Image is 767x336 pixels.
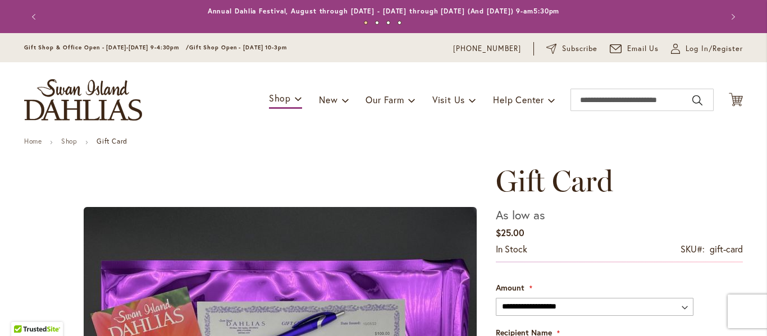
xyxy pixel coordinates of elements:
[627,43,659,54] span: Email Us
[189,44,287,51] span: Gift Shop Open - [DATE] 10-3pm
[496,243,527,255] span: In stock
[493,94,544,105] span: Help Center
[453,43,521,54] a: [PHONE_NUMBER]
[686,43,743,54] span: Log In/Register
[398,21,401,25] button: 4 of 4
[24,137,42,145] a: Home
[24,44,189,51] span: Gift Shop & Office Open - [DATE]-[DATE] 9-4:30pm /
[546,43,597,54] a: Subscribe
[496,282,524,293] span: Amount
[496,163,613,199] span: Gift Card
[375,21,379,25] button: 2 of 4
[366,94,404,105] span: Our Farm
[269,92,291,104] span: Shop
[24,79,142,121] a: store logo
[364,21,368,25] button: 1 of 4
[386,21,390,25] button: 3 of 4
[24,6,47,28] button: Previous
[710,243,743,256] div: gift-card
[319,94,337,105] span: New
[720,6,743,28] button: Next
[671,43,743,54] a: Log In/Register
[8,296,40,328] iframe: Launch Accessibility Center
[496,227,524,238] span: $25.00
[681,243,705,255] strong: SKU
[496,206,545,223] span: As low as
[208,7,560,15] a: Annual Dahlia Festival, August through [DATE] - [DATE] through [DATE] (And [DATE]) 9-am5:30pm
[496,243,527,256] div: Availability
[97,137,127,145] strong: Gift Card
[432,94,465,105] span: Visit Us
[610,43,659,54] a: Email Us
[61,137,77,145] a: Shop
[562,43,597,54] span: Subscribe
